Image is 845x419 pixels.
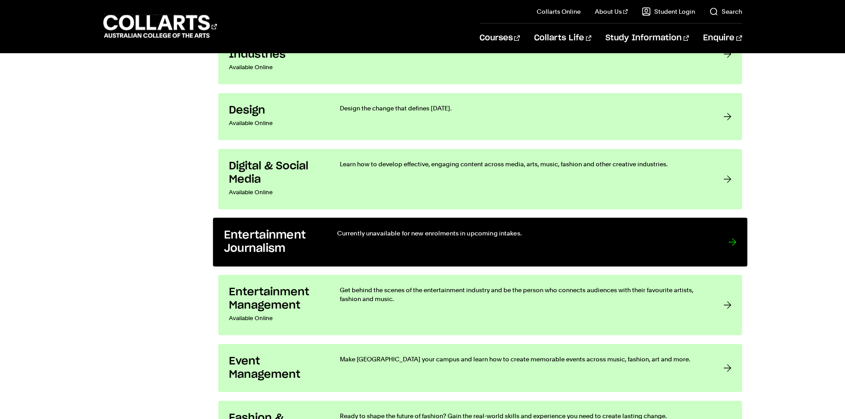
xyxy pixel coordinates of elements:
[229,355,322,381] h3: Event Management
[218,93,742,140] a: Design Available Online Design the change that defines [DATE].
[479,23,520,53] a: Courses
[229,104,322,117] h3: Design
[218,344,742,392] a: Event Management Make [GEOGRAPHIC_DATA] your campus and learn how to create memorable events acro...
[229,312,322,325] p: Available Online
[337,229,710,238] p: Currently unavailable for new enrolments in upcoming intakes.
[229,286,322,312] h3: Entertainment Management
[340,160,706,168] p: Learn how to develop effective, engaging content across media, arts, music, fashion and other cre...
[103,14,217,39] div: Go to homepage
[537,7,581,16] a: Collarts Online
[218,24,742,84] a: Creative Industries Available Online Lead the future of creativity with bold ideas and innovation.
[229,186,322,199] p: Available Online
[213,218,747,266] a: Entertainment Journalism Currently unavailable for new enrolments in upcoming intakes.
[229,117,322,129] p: Available Online
[642,7,695,16] a: Student Login
[605,23,689,53] a: Study Information
[340,104,706,113] p: Design the change that defines [DATE].
[218,149,742,209] a: Digital & Social Media Available Online Learn how to develop effective, engaging content across m...
[224,229,318,256] h3: Entertainment Journalism
[229,61,322,74] p: Available Online
[218,275,742,335] a: Entertainment Management Available Online Get behind the scenes of the entertainment industry and...
[703,23,742,53] a: Enquire
[229,160,322,186] h3: Digital & Social Media
[709,7,742,16] a: Search
[340,355,706,364] p: Make [GEOGRAPHIC_DATA] your campus and learn how to create memorable events across music, fashion...
[340,286,706,303] p: Get behind the scenes of the entertainment industry and be the person who connects audiences with...
[595,7,628,16] a: About Us
[534,23,591,53] a: Collarts Life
